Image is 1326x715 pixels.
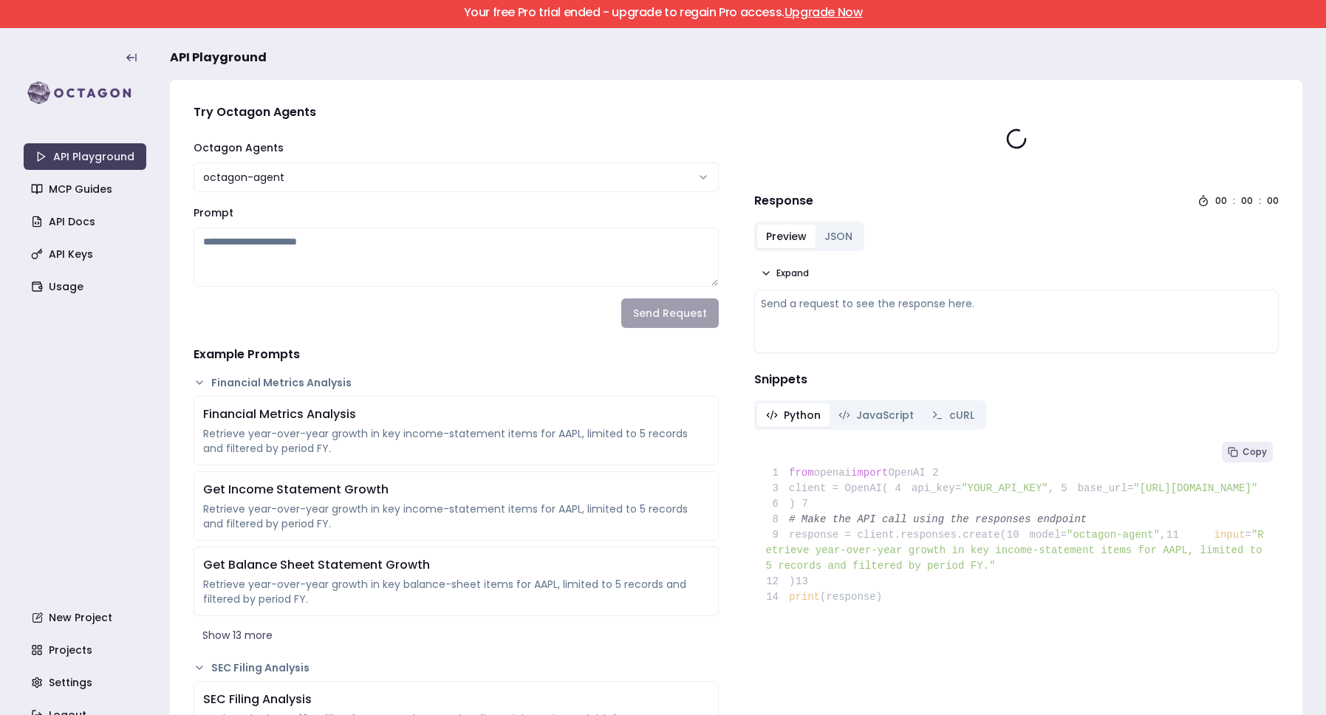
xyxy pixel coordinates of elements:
[789,513,1087,525] span: # Make the API call using the responses endpoint
[754,192,813,210] h4: Response
[795,574,819,589] span: 13
[1215,195,1227,207] div: 00
[194,375,719,390] button: Financial Metrics Analysis
[1006,527,1030,543] span: 10
[766,589,790,605] span: 14
[25,273,148,300] a: Usage
[1214,529,1245,541] span: input
[776,267,809,279] span: Expand
[25,669,148,696] a: Settings
[25,637,148,663] a: Projects
[194,205,233,220] label: Prompt
[25,176,148,202] a: MCP Guides
[851,467,888,479] span: import
[24,78,146,108] img: logo-rect-yK7x_WSZ.svg
[888,467,925,479] span: OpenAI
[820,591,882,603] span: (response)
[203,426,709,456] div: Retrieve year-over-year growth in key income-statement items for AAPL, limited to 5 records and f...
[194,660,719,675] button: SEC Filing Analysis
[194,622,719,649] button: Show 13 more
[766,512,790,527] span: 8
[1267,195,1279,207] div: 00
[203,691,709,708] div: SEC Filing Analysis
[1067,529,1160,541] span: "octagon-agent"
[194,140,284,155] label: Octagon Agents
[203,577,709,606] div: Retrieve year-over-year growth in key balance-sheet items for AAPL, limited to 5 records and filt...
[170,49,267,66] span: API Playground
[1233,195,1235,207] div: :
[766,575,796,587] span: )
[1243,446,1267,458] span: Copy
[24,143,146,170] a: API Playground
[1160,529,1166,541] span: ,
[766,465,790,481] span: 1
[1259,195,1261,207] div: :
[1133,482,1257,494] span: "[URL][DOMAIN_NAME]"
[25,604,148,631] a: New Project
[1078,482,1134,494] span: base_url=
[949,408,974,422] span: cURL
[1054,481,1078,496] span: 5
[194,346,719,363] h4: Example Prompts
[766,574,790,589] span: 12
[203,406,709,423] div: Financial Metrics Analysis
[761,296,1273,311] div: Send a request to see the response here.
[1048,482,1054,494] span: ,
[1222,442,1273,462] button: Copy
[912,482,961,494] span: api_key=
[25,208,148,235] a: API Docs
[856,408,914,422] span: JavaScript
[1241,195,1253,207] div: 00
[203,502,709,531] div: Retrieve year-over-year growth in key income-statement items for AAPL, limited to 5 records and f...
[757,225,816,248] button: Preview
[785,4,863,21] a: Upgrade Now
[766,496,790,512] span: 6
[888,481,912,496] span: 4
[754,263,815,284] button: Expand
[1245,529,1251,541] span: =
[766,529,1007,541] span: response = client.responses.create(
[766,498,796,510] span: )
[194,103,719,121] h4: Try Octagon Agents
[795,496,819,512] span: 7
[766,527,790,543] span: 9
[1166,527,1189,543] span: 11
[961,482,1048,494] span: "YOUR_API_KEY"
[816,225,861,248] button: JSON
[766,529,1269,572] span: "Retrieve year-over-year growth in key income-statement items for AAPL, limited to 5 records and ...
[203,556,709,574] div: Get Balance Sheet Statement Growth
[13,7,1313,18] h5: Your free Pro trial ended - upgrade to regain Pro access.
[814,467,851,479] span: openai
[754,371,1279,389] h4: Snippets
[784,408,821,422] span: Python
[203,481,709,499] div: Get Income Statement Growth
[1030,529,1067,541] span: model=
[766,482,889,494] span: client = OpenAI(
[789,591,820,603] span: print
[766,481,790,496] span: 3
[25,241,148,267] a: API Keys
[926,465,949,481] span: 2
[789,467,814,479] span: from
